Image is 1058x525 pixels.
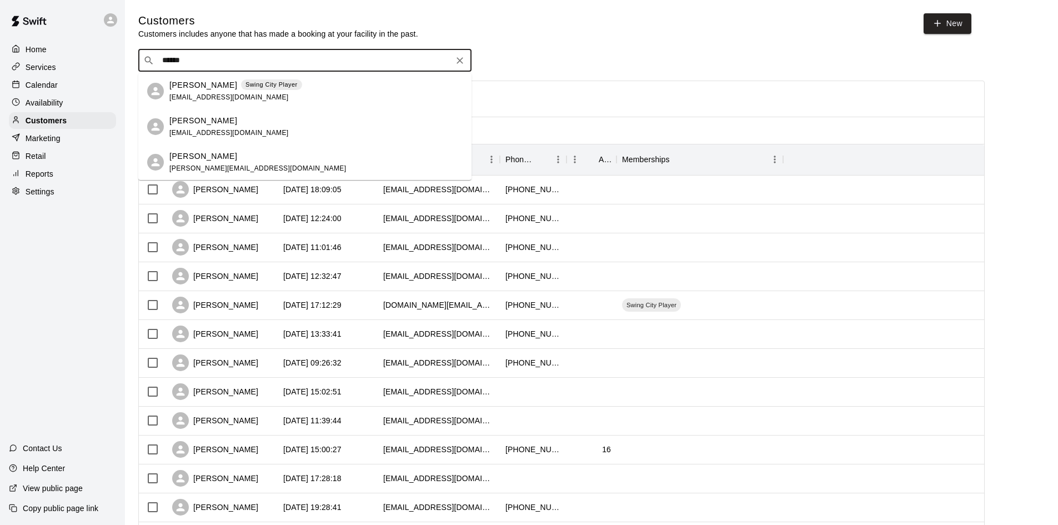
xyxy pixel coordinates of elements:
[566,151,583,168] button: Menu
[383,213,494,224] div: theresa44@uwalumni.com
[172,210,258,227] div: [PERSON_NAME]
[9,183,116,200] a: Settings
[172,181,258,198] div: [PERSON_NAME]
[169,129,289,137] span: [EMAIL_ADDRESS][DOMAIN_NAME]
[383,328,494,339] div: jcullen1524@gmail.com
[383,415,494,426] div: atmosjordan@gmail.com
[283,299,342,311] div: 2025-08-19 17:12:29
[9,166,116,182] a: Reports
[147,118,164,135] div: Elliot Matthews
[383,184,494,195] div: kimnim1@gmail.com
[9,130,116,147] a: Marketing
[138,49,472,72] div: Search customers by name or email
[26,97,63,108] p: Availability
[378,144,500,175] div: Email
[26,133,61,144] p: Marketing
[383,242,494,253] div: ash_wagner5@yahoo.com
[147,83,164,99] div: Elliott Pedersen
[283,271,342,282] div: 2025-08-26 12:32:47
[550,151,566,168] button: Menu
[26,168,53,179] p: Reports
[169,115,237,127] p: [PERSON_NAME]
[505,144,534,175] div: Phone Number
[23,503,98,514] p: Copy public page link
[383,502,494,513] div: suttmanwi@gmail.com
[622,144,670,175] div: Memberships
[505,328,561,339] div: +19049104777
[26,186,54,197] p: Settings
[283,328,342,339] div: 2025-08-18 13:33:41
[283,242,342,253] div: 2025-09-07 11:01:46
[534,152,550,167] button: Sort
[169,93,289,101] span: [EMAIL_ADDRESS][DOMAIN_NAME]
[9,112,116,129] a: Customers
[599,144,611,175] div: Age
[138,28,418,39] p: Customers includes anyone that has made a booking at your facility in the past.
[172,268,258,284] div: [PERSON_NAME]
[924,13,971,34] a: New
[383,473,494,484] div: kimberlymarlow80@icoud.com
[172,470,258,487] div: [PERSON_NAME]
[566,144,616,175] div: Age
[9,148,116,164] a: Retail
[622,301,681,309] span: Swing City Player
[383,271,494,282] div: cusecuse2020@gmail.com
[172,297,258,313] div: [PERSON_NAME]
[483,151,500,168] button: Menu
[23,463,65,474] p: Help Center
[505,271,561,282] div: +12627584876
[383,386,494,397] div: nckbc441@gmail.com
[283,444,342,455] div: 2025-08-11 15:00:27
[283,386,342,397] div: 2025-08-13 15:02:51
[283,357,342,368] div: 2025-08-15 09:26:32
[505,184,561,195] div: +12622105452
[283,213,342,224] div: 2025-09-07 12:24:00
[172,412,258,429] div: [PERSON_NAME]
[383,299,494,311] div: bbeckman.work@gmail.com
[169,164,346,172] span: [PERSON_NAME][EMAIL_ADDRESS][DOMAIN_NAME]
[26,44,47,55] p: Home
[622,298,681,312] div: Swing City Player
[602,444,611,455] div: 16
[9,77,116,93] a: Calendar
[383,444,494,455] div: kalebgloeckler274@gmail.com
[766,151,783,168] button: Menu
[505,357,561,368] div: +12629498992
[9,94,116,111] a: Availability
[616,144,783,175] div: Memberships
[283,184,342,195] div: 2025-09-14 18:09:05
[283,502,342,513] div: 2025-07-31 19:28:41
[172,326,258,342] div: [PERSON_NAME]
[172,441,258,458] div: [PERSON_NAME]
[670,152,685,167] button: Sort
[383,357,494,368] div: randy98zr600efi1@icloud.com
[169,79,237,91] p: [PERSON_NAME]
[26,62,56,73] p: Services
[500,144,566,175] div: Phone Number
[283,415,342,426] div: 2025-08-12 11:39:44
[26,115,67,126] p: Customers
[505,299,561,311] div: +12406888882
[26,151,46,162] p: Retail
[26,79,58,91] p: Calendar
[147,154,164,171] div: Elliot Flores
[452,53,468,68] button: Clear
[169,151,237,162] p: [PERSON_NAME]
[505,502,561,513] div: +16084792045
[172,354,258,371] div: [PERSON_NAME]
[9,59,116,76] a: Services
[172,239,258,256] div: [PERSON_NAME]
[9,41,116,58] a: Home
[245,80,298,89] p: Swing City Player
[505,444,561,455] div: +12622258938
[23,443,62,454] p: Contact Us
